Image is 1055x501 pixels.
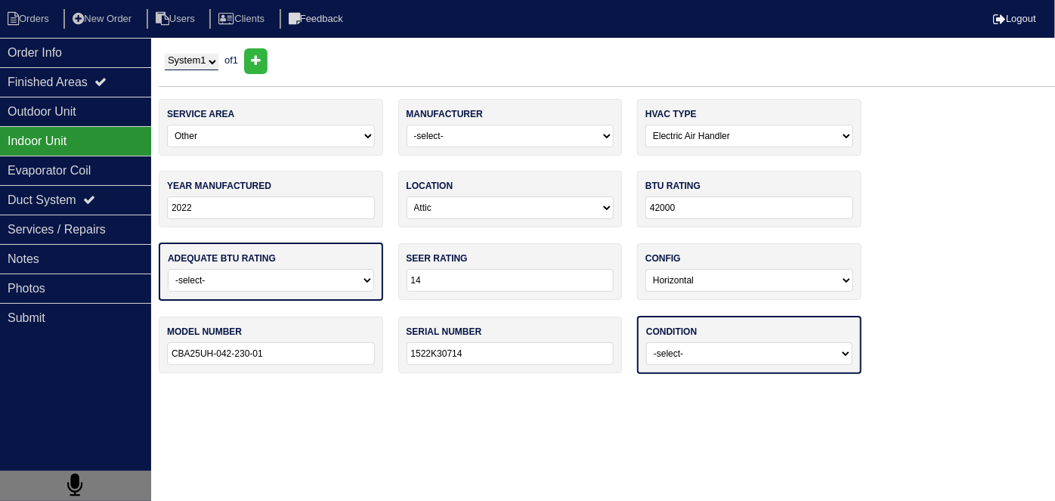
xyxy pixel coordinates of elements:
a: Logout [993,13,1036,24]
label: btu rating [645,179,701,193]
label: model number [167,325,242,339]
a: New Order [63,13,144,24]
label: year manufactured [167,179,271,193]
li: Users [147,9,207,29]
label: hvac type [645,107,697,121]
label: condition [646,325,697,339]
a: Users [147,13,207,24]
label: serial number [407,325,482,339]
label: service area [167,107,234,121]
label: manufacturer [407,107,483,121]
li: Clients [209,9,277,29]
label: location [407,179,453,193]
li: New Order [63,9,144,29]
li: Feedback [280,9,355,29]
label: adequate btu rating [168,252,276,265]
label: config [645,252,681,265]
a: Clients [209,13,277,24]
label: seer rating [407,252,468,265]
div: of 1 [159,48,1055,74]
